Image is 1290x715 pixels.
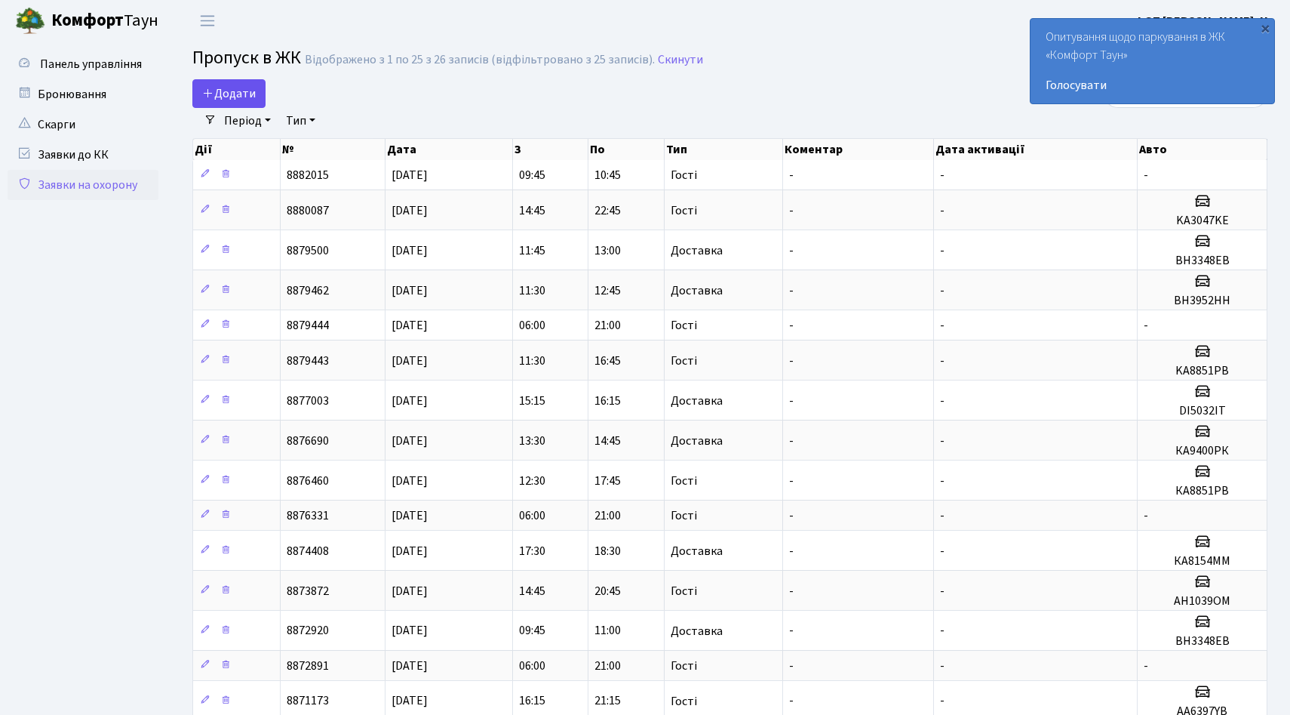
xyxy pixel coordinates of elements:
span: 21:00 [594,317,621,334]
span: - [789,393,794,409]
span: - [789,353,794,369]
a: Додати [192,79,266,108]
h5: ВН3348ЕВ [1144,634,1261,649]
span: [DATE] [392,583,428,599]
a: Скарги [8,109,158,140]
span: 21:15 [594,693,621,710]
div: Опитування щодо паркування в ЖК «Комфорт Таун» [1030,19,1274,103]
span: Гості [671,475,697,487]
th: По [588,139,665,160]
h5: KA3047KE [1144,214,1261,228]
span: 16:15 [519,693,545,710]
span: 13:30 [519,433,545,449]
span: 16:45 [594,353,621,369]
span: 8879444 [287,317,329,334]
a: Скинути [658,53,703,67]
a: Бронювання [8,79,158,109]
span: 17:45 [594,473,621,489]
span: 11:30 [519,353,545,369]
span: 13:00 [594,242,621,259]
span: [DATE] [392,658,428,674]
h5: КА9400РК [1144,444,1261,458]
span: 06:00 [519,658,545,674]
span: 11:30 [519,282,545,299]
span: - [789,543,794,559]
span: Доставка [671,285,723,297]
span: [DATE] [392,317,428,334]
span: - [940,202,944,219]
a: Голосувати [1046,76,1259,94]
span: [DATE] [392,433,428,449]
span: 8873872 [287,583,329,599]
span: Доставка [671,245,723,257]
th: № [281,139,385,160]
span: 06:00 [519,507,545,524]
span: [DATE] [392,473,428,489]
span: [DATE] [392,353,428,369]
span: - [789,623,794,639]
b: ФОП [PERSON_NAME]. Н. [1135,13,1272,29]
a: Період [218,108,277,134]
span: - [940,433,944,449]
span: - [789,167,794,183]
div: Відображено з 1 по 25 з 26 записів (відфільтровано з 25 записів). [305,53,655,67]
span: Доставка [671,395,723,407]
span: - [940,583,944,599]
span: - [789,317,794,334]
span: 09:45 [519,623,545,639]
span: Гості [671,695,697,707]
span: 09:45 [519,167,545,183]
span: - [940,623,944,639]
span: 8882015 [287,167,329,183]
span: Гості [671,169,697,181]
span: - [789,242,794,259]
span: - [940,393,944,409]
span: 21:00 [594,658,621,674]
span: Доставка [671,625,723,637]
b: Комфорт [51,8,124,32]
th: Дата [385,139,513,160]
span: 8876331 [287,507,329,524]
th: Дата активації [934,139,1138,160]
div: × [1258,20,1273,35]
span: 10:45 [594,167,621,183]
span: - [789,202,794,219]
span: 8877003 [287,393,329,409]
span: Гості [671,319,697,331]
span: - [940,473,944,489]
span: - [789,433,794,449]
button: Переключити навігацію [189,8,226,33]
span: [DATE] [392,202,428,219]
span: 8872891 [287,658,329,674]
span: - [940,353,944,369]
span: 16:15 [594,393,621,409]
span: - [1144,167,1148,183]
span: - [940,317,944,334]
a: Заявки на охорону [8,170,158,200]
span: [DATE] [392,543,428,559]
span: 06:00 [519,317,545,334]
span: 8872920 [287,623,329,639]
span: - [940,507,944,524]
span: Доставка [671,435,723,447]
span: Гості [671,585,697,597]
span: Гості [671,355,697,367]
span: 8879462 [287,282,329,299]
span: - [940,693,944,710]
h5: ВН3952НН [1144,294,1261,308]
span: Доставка [671,545,723,557]
span: 8876460 [287,473,329,489]
span: - [940,282,944,299]
h5: КА8154ММ [1144,554,1261,569]
h5: КА8851РВ [1144,484,1261,498]
span: [DATE] [392,242,428,259]
span: [DATE] [392,623,428,639]
span: 22:45 [594,202,621,219]
span: - [789,282,794,299]
span: Гості [671,205,697,217]
span: [DATE] [392,507,428,524]
span: 11:45 [519,242,545,259]
span: [DATE] [392,393,428,409]
th: Дії [193,139,281,160]
span: 14:45 [519,583,545,599]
